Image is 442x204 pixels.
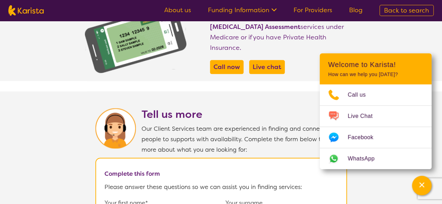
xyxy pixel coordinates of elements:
ul: Choose channel [320,84,432,169]
a: Funding Information [208,6,277,14]
a: Live chat [251,62,283,72]
a: Back to search [379,5,434,16]
div: Channel Menu [320,53,432,169]
a: Blog [349,6,363,14]
b: Complete this form [104,170,160,177]
p: Our Client Services team are experienced in finding and connecting people to supports with availa... [142,123,347,155]
span: Call us [348,90,374,100]
p: We can help with services under Medicare or if you have Private Health Insurance. [210,11,347,53]
a: Web link opens in a new tab. [320,148,432,169]
span: Facebook [348,132,382,143]
span: Back to search [384,6,429,15]
button: Channel Menu [412,176,432,195]
img: Karista logo [8,5,44,16]
b: Call now [213,63,240,71]
span: WhatsApp [348,153,383,164]
img: Karista Client Service [95,108,136,149]
h2: Tell us more [142,108,347,121]
a: Call now [212,62,242,72]
span: Live Chat [348,111,381,121]
img: Find NDIS and Disability services and providers [84,4,188,74]
p: Please answer these questions so we can assist you in finding services: [104,182,338,192]
h2: Welcome to Karista! [328,60,423,69]
a: For Providers [294,6,332,14]
b: Live chat [253,63,281,71]
a: About us [164,6,191,14]
p: How can we help you [DATE]? [328,71,423,77]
